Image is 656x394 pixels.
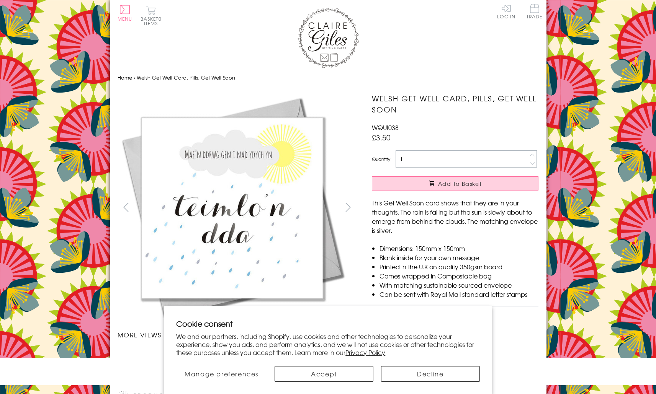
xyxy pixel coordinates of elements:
button: Basket0 items [141,6,162,26]
a: Trade [527,4,543,20]
span: Menu [118,15,133,22]
span: WQUI038 [372,123,399,132]
button: Manage preferences [176,366,267,382]
ul: Carousel Pagination [118,347,357,364]
span: 0 items [144,15,162,27]
h3: More views [118,330,357,339]
li: Can be sent with Royal Mail standard letter stamps [380,290,538,299]
span: Trade [527,4,543,19]
span: Welsh Get Well Card, Pills, Get Well Soon [137,74,235,81]
li: Carousel Page 1 (Current Slide) [118,347,177,364]
span: Add to Basket [438,180,482,187]
p: We and our partners, including Shopify, use cookies and other technologies to personalize your ex... [176,332,480,356]
span: Manage preferences [185,369,258,378]
button: next [339,199,357,216]
button: Add to Basket [372,176,538,190]
li: Blank inside for your own message [380,253,538,262]
button: Menu [118,5,133,21]
span: £3.50 [372,132,391,143]
nav: breadcrumbs [118,70,539,86]
label: Quantity [372,156,390,163]
h1: Welsh Get Well Card, Pills, Get Well Soon [372,93,538,115]
p: This Get Well Soon card shows that they are in your thoughts. The rain is falling but the sun is ... [372,198,538,235]
img: Claire Giles Greetings Cards [298,8,359,68]
a: Log In [497,4,515,19]
button: Decline [381,366,480,382]
a: Home [118,74,132,81]
li: Comes wrapped in Compostable bag [380,271,538,280]
li: Dimensions: 150mm x 150mm [380,244,538,253]
img: Welsh Get Well Card, Pills, Get Well Soon [118,93,347,322]
a: Privacy Policy [345,348,385,357]
h2: Cookie consent [176,318,480,329]
li: With matching sustainable sourced envelope [380,280,538,290]
button: prev [118,199,135,216]
span: › [134,74,135,81]
button: Accept [275,366,373,382]
li: Printed in the U.K on quality 350gsm board [380,262,538,271]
